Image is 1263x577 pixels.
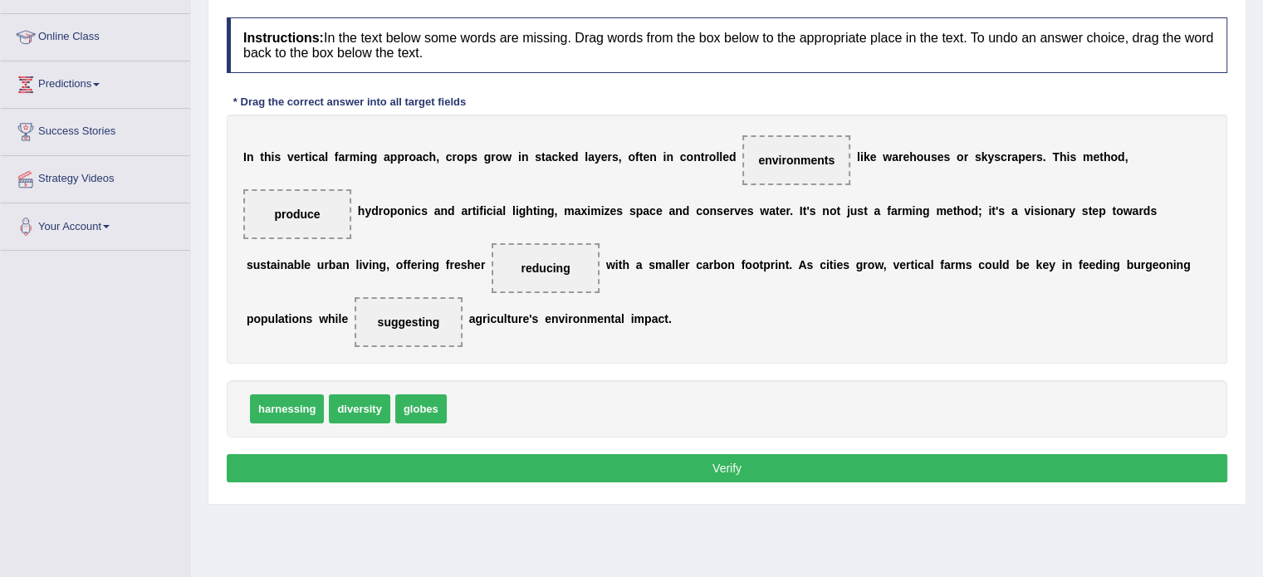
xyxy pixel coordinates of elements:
b: t [952,204,957,218]
b: l [356,258,360,271]
b: e [656,204,663,218]
b: e [947,204,953,218]
b: n [247,150,254,164]
b: h [957,204,964,218]
b: u [850,204,858,218]
span: Drop target [243,189,351,239]
b: a [668,204,675,218]
b: s [1150,204,1157,218]
b: r [1007,150,1011,164]
b: h [1104,150,1111,164]
b: i [615,258,619,271]
b: e [565,150,571,164]
b: l [857,150,860,164]
b: a [1011,204,1018,218]
div: * Drag the correct answer into all target fields [227,94,472,110]
b: d [683,204,690,218]
b: n [521,150,529,164]
b: i [518,150,521,164]
b: n [404,204,412,218]
b: r [324,258,328,271]
b: l [716,150,719,164]
b: a [769,204,776,218]
b: r [786,204,790,218]
b: t [776,204,780,218]
b: d [371,204,379,218]
b: n [675,204,683,218]
b: l [719,150,722,164]
b: r [417,258,421,271]
b: n [709,204,717,218]
b: m [936,204,946,218]
b: o [1044,204,1051,218]
a: Predictions [1,61,190,103]
b: e [474,258,481,271]
b: y [1069,204,1075,218]
b: y [365,204,371,218]
b: i [271,150,274,164]
b: n [540,204,547,218]
b: s [629,204,636,218]
b: f [335,150,339,164]
b: w [502,150,512,164]
b: i [277,258,281,271]
b: d [1118,150,1125,164]
b: n [666,150,673,164]
b: b [294,258,301,271]
b: a [416,150,423,164]
b: s [975,150,982,164]
b: i [988,204,991,218]
b: p [1099,204,1106,218]
b: s [421,204,428,218]
b: o [1116,204,1123,218]
b: t [533,204,537,218]
b: p [390,150,398,164]
b: c [423,150,429,164]
b: s [535,150,541,164]
b: w [1123,204,1133,218]
b: o [397,204,404,218]
b: d [571,150,579,164]
b: r [468,204,472,218]
b: r [709,258,713,271]
a: Success Stories [1,109,190,150]
b: v [734,204,741,218]
b: h [467,258,474,271]
b: a [434,204,441,218]
b: r [1031,150,1035,164]
b: i [536,204,540,218]
b: a [287,258,294,271]
b: s [1082,204,1089,218]
b: e [722,150,729,164]
b: m [655,258,665,271]
b: o [496,150,503,164]
b: o [702,204,710,218]
b: , [1124,150,1128,164]
b: r [730,204,734,218]
b: s [616,204,623,218]
b: i [1066,150,1070,164]
b: k [558,150,565,164]
b: g [370,150,378,164]
b: h [622,258,629,271]
b: b [713,258,721,271]
b: f [479,204,483,218]
b: e [601,150,608,164]
a: Your Account [1,203,190,245]
b: n [649,150,657,164]
b: z [604,204,609,218]
b: n [440,204,448,218]
b: n [822,204,830,218]
b: u [317,258,325,271]
b: . [790,204,793,218]
b: r [345,150,349,164]
b: v [287,150,294,164]
b: s [247,258,253,271]
b: s [857,204,864,218]
b: u [253,258,261,271]
b: s [260,258,267,271]
b: a [271,258,277,271]
b: s [1036,150,1043,164]
b: i [360,150,363,164]
b: e [1093,150,1099,164]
